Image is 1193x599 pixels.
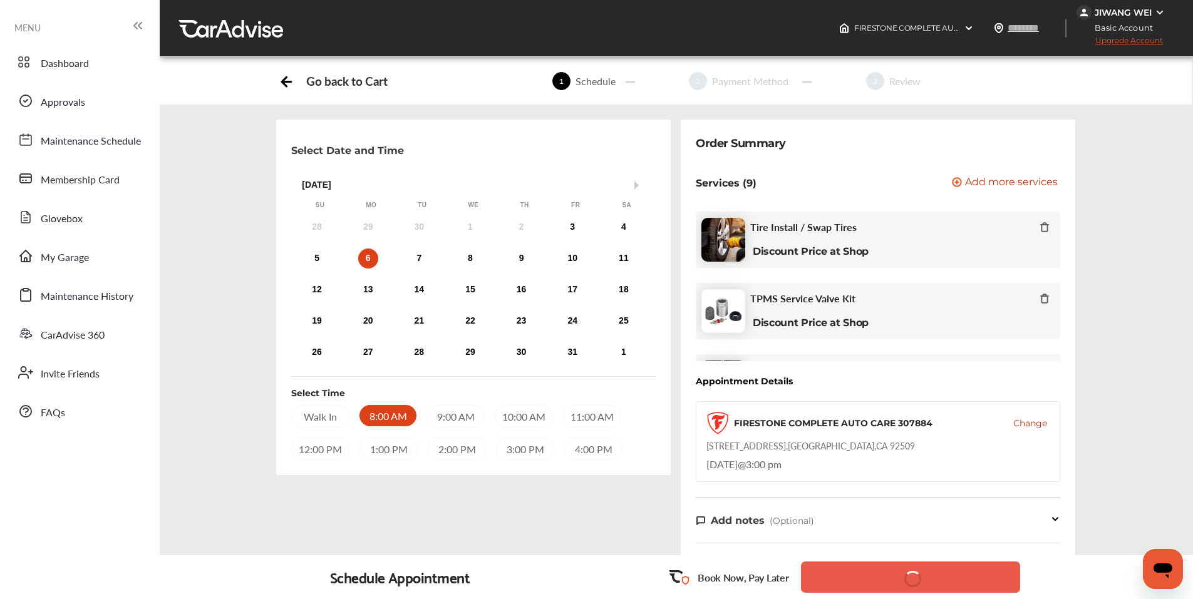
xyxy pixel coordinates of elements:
[750,221,857,233] span: Tire Install / Swap Tires
[307,217,327,237] div: Not available Sunday, September 28th, 2025
[1143,549,1183,589] iframe: Button to launch messaging window
[839,23,849,33] img: header-home-logo.8d720a4f.svg
[41,133,141,150] span: Maintenance Schedule
[460,280,480,300] div: Choose Wednesday, October 15th, 2025
[291,438,349,460] div: 12:00 PM
[41,366,100,382] span: Invite Friends
[711,515,765,526] span: Add notes
[1065,19,1066,38] img: header-divider.bc55588e.svg
[707,74,793,88] div: Payment Method
[753,317,869,329] b: Discount Price at Shop
[1155,8,1165,18] img: WGsFRI8htEPBVLJbROoPRyZpYNWhNONpIPPETTm6eUC0GeLEiAAAAAElFTkSuQmCC
[696,177,757,189] p: Services (9)
[563,405,621,427] div: 11:00 AM
[696,376,793,386] div: Appointment Details
[330,568,470,586] div: Schedule Appointment
[964,23,974,33] img: header-down-arrow.9dd2ce7d.svg
[307,280,327,300] div: Choose Sunday, October 12th, 2025
[614,217,634,237] div: Choose Saturday, October 4th, 2025
[41,56,89,72] span: Dashboard
[519,201,531,210] div: Th
[409,280,429,300] div: Choose Tuesday, October 14th, 2025
[314,201,326,210] div: Su
[614,280,634,300] div: Choose Saturday, October 18th, 2025
[701,289,745,333] img: tpms-valve-kit-thumb.jpg
[512,342,532,362] div: Choose Thursday, October 30th, 2025
[753,245,869,257] b: Discount Price at Shop
[11,84,147,117] a: Approvals
[409,248,429,269] div: Choose Tuesday, October 7th, 2025
[696,515,706,526] img: note-icon.db9493fa.svg
[750,292,855,304] span: TPMS Service Valve Kit
[41,327,105,344] span: CarAdvise 360
[884,74,926,88] div: Review
[734,417,932,429] div: FIRESTONE COMPLETE AUTO CARE 307884
[306,74,387,88] div: Go back to Cart
[512,280,532,300] div: Choose Thursday, October 16th, 2025
[698,570,788,585] p: Book Now, Pay Later
[689,72,707,90] span: 2
[460,248,480,269] div: Choose Wednesday, October 8th, 2025
[460,217,480,237] div: Not available Wednesday, October 1st, 2025
[291,387,345,399] div: Select Time
[11,317,147,350] a: CarAdvise 360
[512,248,532,269] div: Choose Thursday, October 9th, 2025
[562,280,582,300] div: Choose Friday, October 17th, 2025
[358,248,378,269] div: Choose Monday, October 6th, 2025
[562,311,582,331] div: Choose Friday, October 24th, 2025
[41,289,133,305] span: Maintenance History
[965,177,1058,189] span: Add more services
[770,515,814,526] span: (Optional)
[307,342,327,362] div: Choose Sunday, October 26th, 2025
[358,217,378,237] div: Not available Monday, September 29th, 2025
[866,72,884,90] span: 3
[634,181,643,190] button: Next Month
[294,180,653,190] div: [DATE]
[11,201,147,233] a: Glovebox
[614,311,634,331] div: Choose Saturday, October 25th, 2025
[359,405,416,426] div: 8:00 AM
[994,23,1004,33] img: location_vector.a44bc228.svg
[291,405,349,427] div: Walk In
[426,405,485,427] div: 9:00 AM
[41,172,120,188] span: Membership Card
[41,250,89,266] span: My Garage
[562,217,582,237] div: Choose Friday, October 3rd, 2025
[11,123,147,156] a: Maintenance Schedule
[1077,5,1092,20] img: jVpblrzwTbfkPYzPPzSLxeg0AAAAASUVORK5CYII=
[706,412,729,434] img: logo-firestone.png
[706,439,915,452] div: [STREET_ADDRESS] , [GEOGRAPHIC_DATA] , CA 92509
[512,217,532,237] div: Not available Thursday, October 2nd, 2025
[701,218,745,262] img: tire-install-swap-tires-thumb.jpg
[358,311,378,331] div: Choose Monday, October 20th, 2025
[14,23,41,33] span: MENU
[562,342,582,362] div: Choose Friday, October 31st, 2025
[11,240,147,272] a: My Garage
[738,457,746,471] span: @
[41,95,85,111] span: Approvals
[614,248,634,269] div: Choose Saturday, October 11th, 2025
[460,342,480,362] div: Choose Wednesday, October 29th, 2025
[621,201,633,210] div: Sa
[11,162,147,195] a: Membership Card
[552,72,571,90] span: 1
[1078,21,1162,34] span: Basic Account
[41,405,65,421] span: FAQs
[496,438,554,460] div: 3:00 PM
[614,342,634,362] div: Choose Saturday, November 1st, 2025
[358,280,378,300] div: Choose Monday, October 13th, 2025
[41,211,83,227] span: Glovebox
[409,342,429,362] div: Choose Tuesday, October 28th, 2025
[307,248,327,269] div: Choose Sunday, October 5th, 2025
[460,311,480,331] div: Choose Wednesday, October 22nd, 2025
[701,361,745,404] img: tire-mount-dismount-thumb.jpg
[291,145,404,156] p: Select Date and Time
[1095,7,1152,18] div: JIWANG WEI
[359,438,418,460] div: 1:00 PM
[1013,417,1047,429] span: Change
[409,217,429,237] div: Not available Tuesday, September 30th, 2025
[696,135,786,152] div: Order Summary
[952,177,1060,189] a: Add more services
[564,438,622,460] div: 4:00 PM
[416,201,428,210] div: Tu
